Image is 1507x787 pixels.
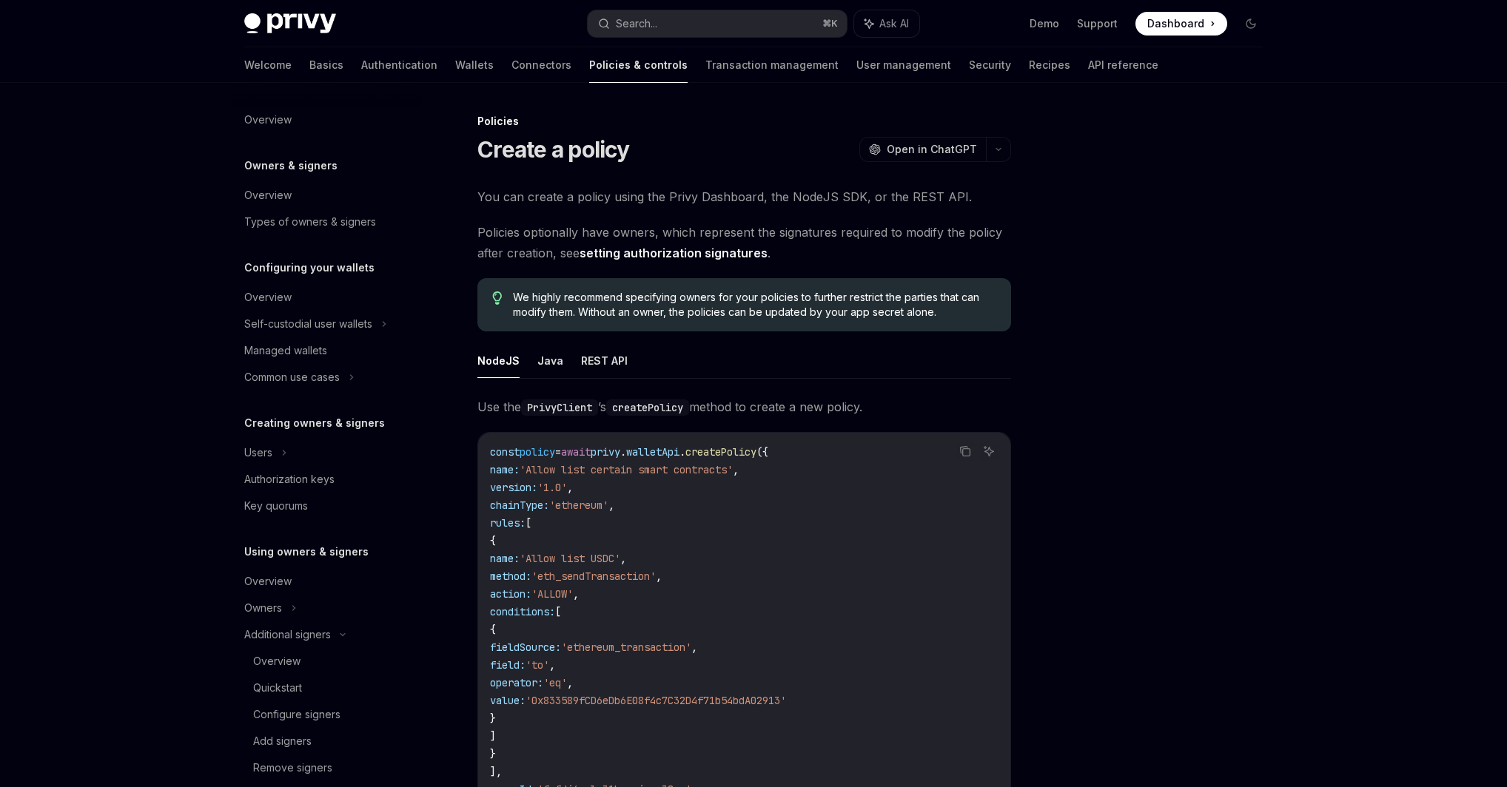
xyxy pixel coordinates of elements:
div: Authorization keys [244,470,335,488]
a: User management [856,47,951,83]
span: You can create a policy using the Privy Dashboard, the NodeJS SDK, or the REST API. [477,186,1011,207]
span: ], [490,765,502,778]
img: dark logo [244,13,336,34]
span: createPolicy [685,445,756,459]
span: [ [555,605,561,618]
div: Quickstart [253,679,302,697]
span: action: [490,587,531,601]
span: 'ethereum_transaction' [561,641,691,654]
span: conditions: [490,605,555,618]
button: Ask AI [854,10,919,37]
div: Overview [253,652,301,670]
div: Additional signers [244,626,331,644]
button: NodeJS [477,343,520,378]
span: operator: [490,676,543,689]
span: Open in ChatGPT [887,142,977,157]
svg: Tip [492,291,503,305]
span: method: [490,570,531,583]
div: Self-custodial user wallets [244,315,372,333]
div: Search... [616,15,657,33]
span: } [490,747,496,760]
span: 'Allow list USDC' [520,552,620,565]
div: Users [244,444,272,462]
button: Search...⌘K [588,10,847,37]
code: PrivyClient [521,399,598,416]
a: Policies & controls [589,47,688,83]
span: } [490,712,496,725]
a: Authentication [361,47,437,83]
a: Authorization keys [232,466,422,493]
a: Connectors [511,47,571,83]
span: { [490,534,496,547]
div: Configure signers [253,706,340,723]
h1: Create a policy [477,136,629,163]
button: Java [537,343,563,378]
span: version: [490,481,537,494]
div: Overview [244,572,292,590]
span: , [573,587,579,601]
span: [ [526,516,531,530]
h5: Owners & signers [244,157,338,175]
span: , [620,552,626,565]
div: Types of owners & signers [244,213,376,231]
span: const [490,445,520,459]
a: Overview [232,648,422,675]
span: Use the ’s method to create a new policy. [477,396,1011,417]
span: 'Allow list certain smart contracts' [520,463,733,476]
span: , [691,641,697,654]
div: Overview [244,186,292,204]
h5: Configuring your wallets [244,259,375,277]
a: Key quorums [232,493,422,519]
span: Ask AI [879,16,909,31]
span: We highly recommend specifying owners for your policies to further restrict the parties that can ... [513,290,996,320]
span: ] [490,729,496,743]
h5: Using owners & signers [244,543,369,561]
div: Overview [244,111,292,129]
span: policy [520,445,555,459]
span: ({ [756,445,768,459]
span: fieldSource: [490,641,561,654]
div: Managed wallets [244,342,327,359]
button: Open in ChatGPT [859,137,986,162]
button: Copy the contents from the code block [956,442,975,461]
span: , [567,481,573,494]
a: setting authorization signatures [580,246,768,261]
span: . [620,445,626,459]
div: Add signers [253,732,312,750]
a: Dashboard [1135,12,1227,36]
a: Quickstart [232,675,422,701]
a: Overview [232,284,422,311]
span: , [733,463,739,476]
button: Ask AI [979,442,998,461]
div: Overview [244,288,292,306]
a: Overview [232,107,422,133]
a: Overview [232,182,422,209]
span: name: [490,463,520,476]
span: , [608,499,614,512]
a: Support [1077,16,1118,31]
a: Managed wallets [232,337,422,364]
span: walletApi [626,445,679,459]
a: Types of owners & signers [232,209,422,235]
a: Wallets [455,47,494,83]
span: , [567,676,573,689]
a: Demo [1030,16,1059,31]
span: privy [591,445,620,459]
code: createPolicy [606,399,689,416]
span: chainType: [490,499,549,512]
span: value: [490,694,526,707]
span: 'eth_sendTransaction' [531,570,656,583]
span: await [561,445,591,459]
a: Welcome [244,47,292,83]
h5: Creating owners & signers [244,414,385,432]
span: . [679,445,685,459]
span: Policies optionally have owners, which represent the signatures required to modify the policy aft... [477,222,1011,263]
div: Common use cases [244,368,340,386]
button: Toggle dark mode [1239,12,1263,36]
a: Transaction management [705,47,839,83]
a: Security [969,47,1011,83]
span: = [555,445,561,459]
a: Recipes [1029,47,1070,83]
a: Remove signers [232,754,422,781]
div: Remove signers [253,759,332,777]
